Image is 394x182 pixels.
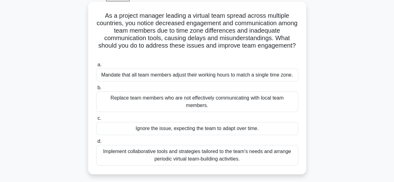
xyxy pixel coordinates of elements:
[96,68,298,82] div: Mandate that all team members adjust their working hours to match a single time zone.
[96,145,298,166] div: Implement collaborative tools and strategies tailored to the team's needs and arrange periodic vi...
[96,122,298,135] div: Ignore the issue, expecting the team to adapt over time.
[97,138,102,144] span: d.
[96,91,298,112] div: Replace team members who are not effectively communicating with local team members.
[96,12,299,57] h5: As a project manager leading a virtual team spread across multiple countries, you notice decrease...
[97,115,101,121] span: c.
[97,85,102,90] span: b.
[97,62,102,67] span: a.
